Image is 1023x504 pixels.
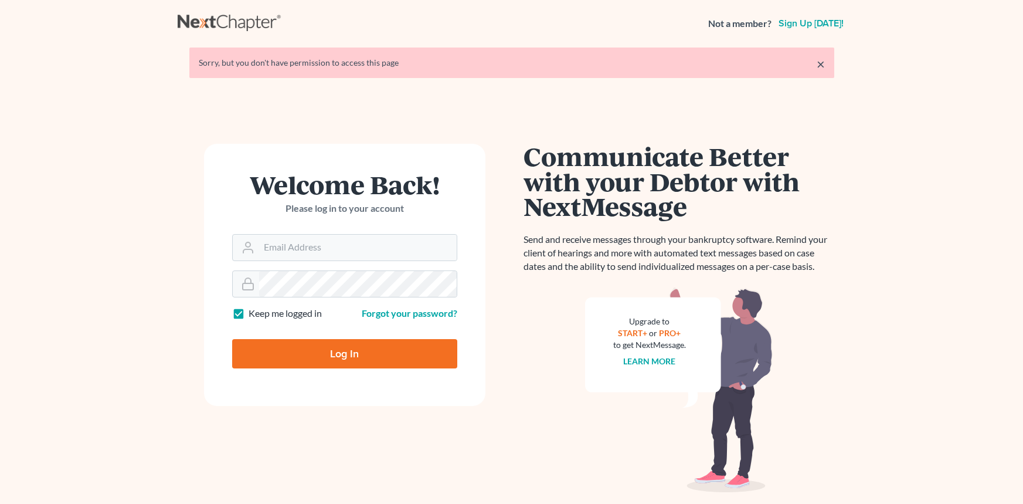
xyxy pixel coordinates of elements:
[524,144,834,219] h1: Communicate Better with your Debtor with NextMessage
[618,328,647,338] a: START+
[623,356,675,366] a: Learn more
[659,328,681,338] a: PRO+
[232,172,457,197] h1: Welcome Back!
[249,307,322,320] label: Keep me logged in
[708,17,772,31] strong: Not a member?
[613,316,686,327] div: Upgrade to
[524,233,834,273] p: Send and receive messages through your bankruptcy software. Remind your client of hearings and mo...
[232,339,457,368] input: Log In
[776,19,846,28] a: Sign up [DATE]!
[232,202,457,215] p: Please log in to your account
[199,57,825,69] div: Sorry, but you don't have permission to access this page
[649,328,657,338] span: or
[259,235,457,261] input: Email Address
[585,287,773,493] img: nextmessage_bg-59042aed3d76b12b5cd301f8e5b87938c9018125f34e5fa2b7a6b67550977c72.svg
[362,307,457,319] a: Forgot your password?
[613,339,686,351] div: to get NextMessage.
[817,57,825,71] a: ×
